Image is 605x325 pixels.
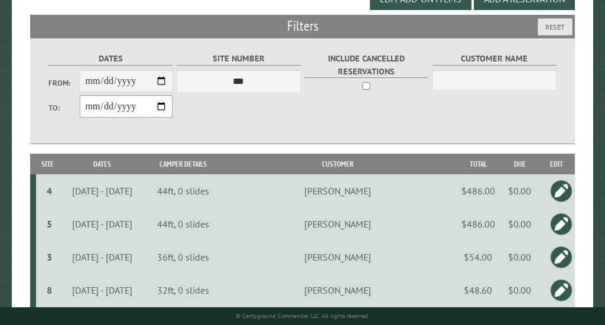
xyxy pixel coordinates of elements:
td: $0.00 [502,207,538,240]
td: 44ft, 0 slides [145,207,220,240]
div: 4 [41,185,57,197]
label: From: [48,77,80,89]
div: 3 [41,251,57,263]
td: 36ft, 0 slides [145,240,220,274]
div: [DATE] - [DATE] [61,218,144,230]
td: [PERSON_NAME] [220,274,454,307]
button: Reset [538,18,573,35]
h2: Filters [30,15,575,37]
th: Site [36,154,59,174]
small: © Campground Commander LLC. All rights reserved. [236,312,369,320]
td: $48.60 [454,274,502,307]
div: [DATE] - [DATE] [61,284,144,296]
th: Camper Details [145,154,220,174]
th: Total [454,154,502,174]
th: Customer [220,154,454,174]
td: $54.00 [454,240,502,274]
td: $0.00 [502,174,538,207]
label: Include Cancelled Reservations [304,52,428,78]
td: 32ft, 0 slides [145,274,220,307]
td: $486.00 [454,207,502,240]
td: [PERSON_NAME] [220,207,454,240]
div: 5 [41,218,57,230]
div: [DATE] - [DATE] [61,251,144,263]
td: [PERSON_NAME] [220,240,454,274]
label: To: [48,102,80,113]
td: [PERSON_NAME] [220,174,454,207]
td: $486.00 [454,174,502,207]
th: Due [502,154,538,174]
td: $0.00 [502,274,538,307]
th: Dates [59,154,145,174]
label: Site Number [177,52,301,66]
div: 8 [41,284,57,296]
th: Edit [538,154,574,174]
label: Customer Name [432,52,557,66]
td: 44ft, 0 slides [145,174,220,207]
td: $0.00 [502,240,538,274]
div: [DATE] - [DATE] [61,185,144,197]
label: Dates [48,52,173,66]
